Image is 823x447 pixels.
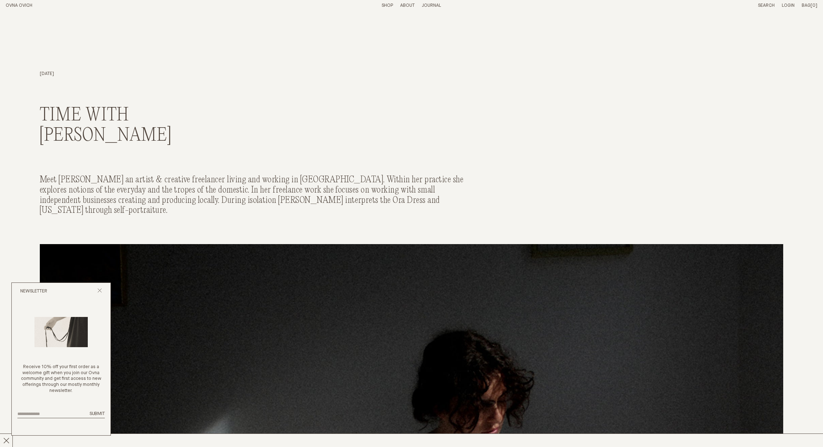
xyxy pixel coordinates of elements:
[20,289,47,295] h2: Newsletter
[40,71,477,77] p: [DATE]
[6,3,32,8] a: Home
[40,106,477,146] h2: Time with [PERSON_NAME]
[382,3,393,8] a: Shop
[40,175,477,216] div: Meet [PERSON_NAME] an artist & creative freelancer living and working in [GEOGRAPHIC_DATA]. Withi...
[17,364,105,394] p: Receive 10% off your first order as a welcome gift when you join our Ovna community and get first...
[802,3,811,8] span: Bag
[422,3,441,8] a: Journal
[90,411,105,416] span: Submit
[97,288,102,295] button: Close popup
[400,3,415,9] summary: About
[758,3,775,8] a: Search
[90,411,105,417] button: Submit
[811,3,817,8] span: [0]
[782,3,795,8] a: Login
